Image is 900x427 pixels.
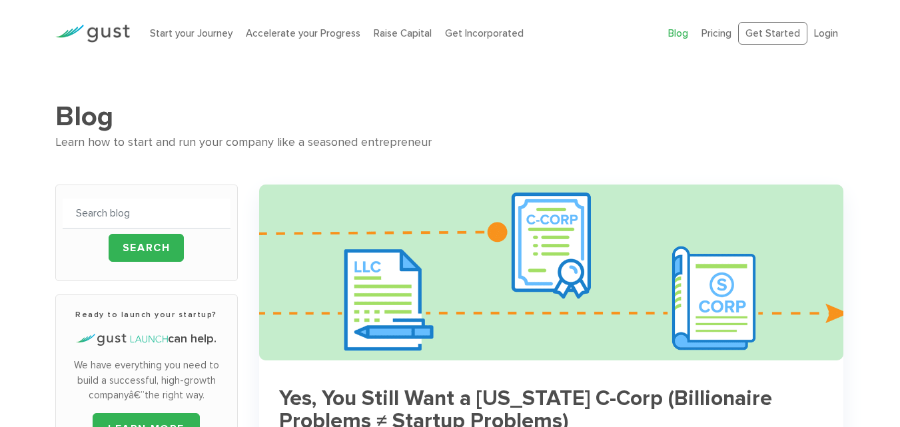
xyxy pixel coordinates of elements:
a: Pricing [701,27,731,39]
a: Blog [668,27,688,39]
p: We have everything you need to build a successful, high-growth companyâ€”the right way. [63,358,230,403]
a: Accelerate your Progress [246,27,360,39]
h4: can help. [63,330,230,348]
h3: Ready to launch your startup? [63,308,230,320]
a: Get Started [738,22,807,45]
img: Gust Logo [55,25,130,43]
a: Get Incorporated [445,27,524,39]
h1: Blog [55,100,845,133]
a: Login [814,27,838,39]
a: Start your Journey [150,27,232,39]
div: Learn how to start and run your company like a seasoned entrepreneur [55,133,845,153]
input: Search blog [63,199,230,228]
img: S Corporation Llc Startup Tax Savings Hero 745a637daab6798955651138ffe46d682c36e4ed50c581f4efd756... [259,185,844,360]
a: Raise Capital [374,27,432,39]
input: Search [109,234,185,262]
